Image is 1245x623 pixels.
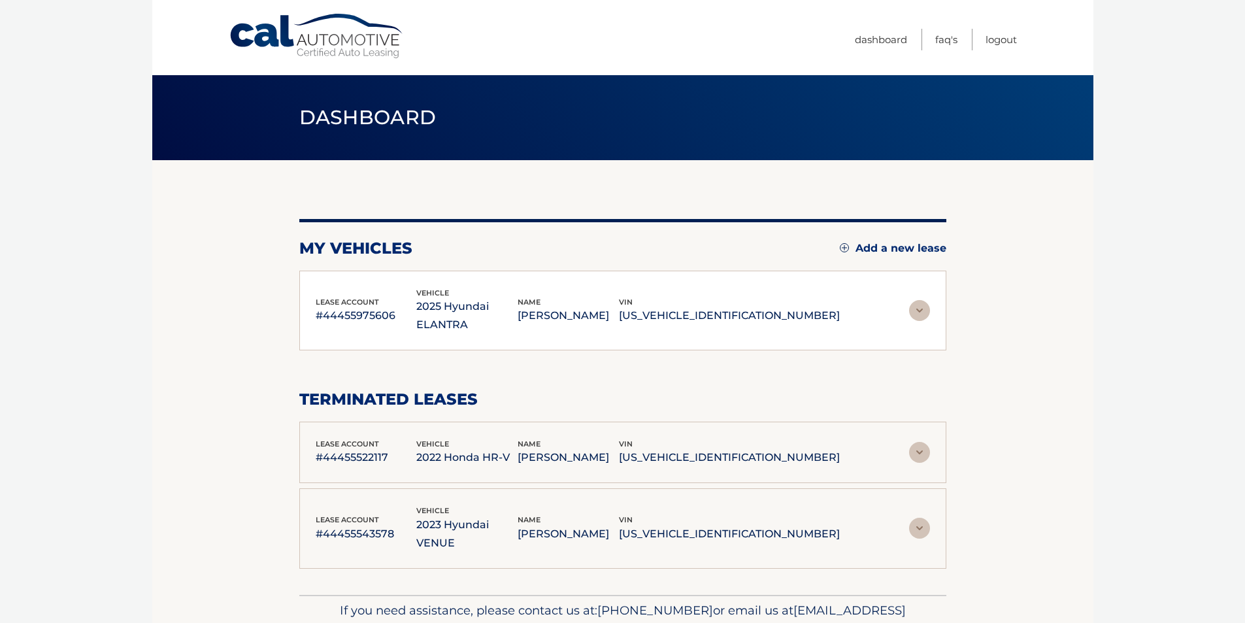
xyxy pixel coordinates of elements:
[597,603,713,618] span: [PHONE_NUMBER]
[416,297,518,334] p: 2025 Hyundai ELANTRA
[416,448,518,467] p: 2022 Honda HR-V
[416,439,449,448] span: vehicle
[619,439,633,448] span: vin
[518,297,540,307] span: name
[416,506,449,515] span: vehicle
[316,439,379,448] span: lease account
[518,515,540,524] span: name
[619,448,840,467] p: [US_VEHICLE_IDENTIFICATION_NUMBER]
[518,448,619,467] p: [PERSON_NAME]
[316,515,379,524] span: lease account
[229,13,405,59] a: Cal Automotive
[518,307,619,325] p: [PERSON_NAME]
[909,442,930,463] img: accordion-rest.svg
[855,29,907,50] a: Dashboard
[518,525,619,543] p: [PERSON_NAME]
[299,239,412,258] h2: my vehicles
[416,288,449,297] span: vehicle
[299,105,437,129] span: Dashboard
[986,29,1017,50] a: Logout
[619,297,633,307] span: vin
[518,439,540,448] span: name
[619,515,633,524] span: vin
[416,516,518,552] p: 2023 Hyundai VENUE
[909,300,930,321] img: accordion-rest.svg
[316,307,417,325] p: #44455975606
[840,242,946,255] a: Add a new lease
[316,525,417,543] p: #44455543578
[619,525,840,543] p: [US_VEHICLE_IDENTIFICATION_NUMBER]
[316,297,379,307] span: lease account
[840,243,849,252] img: add.svg
[909,518,930,539] img: accordion-rest.svg
[316,448,417,467] p: #44455522117
[619,307,840,325] p: [US_VEHICLE_IDENTIFICATION_NUMBER]
[299,390,946,409] h2: terminated leases
[935,29,957,50] a: FAQ's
